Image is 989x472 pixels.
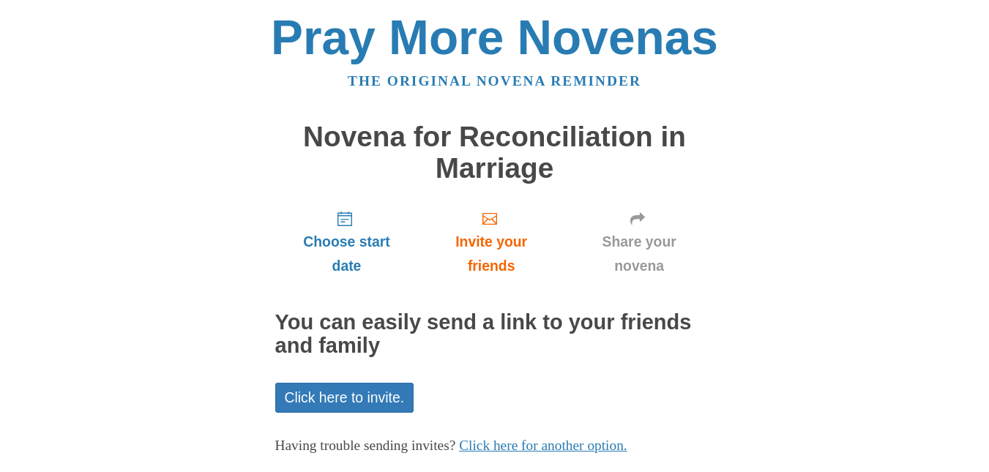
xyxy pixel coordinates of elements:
[418,198,564,285] a: Invite your friends
[579,230,700,278] span: Share your novena
[275,438,456,453] span: Having trouble sending invites?
[348,73,641,89] a: The original novena reminder
[275,383,414,413] a: Click here to invite.
[459,438,627,453] a: Click here for another option.
[271,10,718,64] a: Pray More Novenas
[290,230,404,278] span: Choose start date
[275,121,714,184] h1: Novena for Reconciliation in Marriage
[275,198,419,285] a: Choose start date
[433,230,549,278] span: Invite your friends
[564,198,714,285] a: Share your novena
[275,311,714,358] h2: You can easily send a link to your friends and family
